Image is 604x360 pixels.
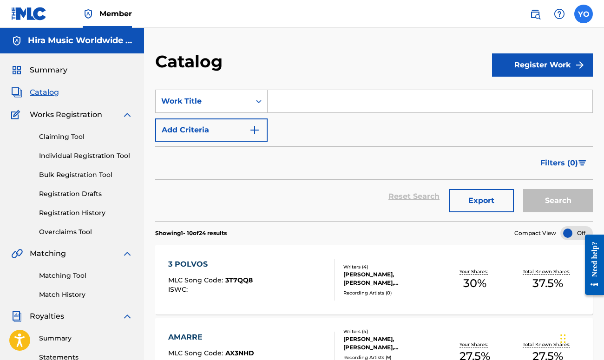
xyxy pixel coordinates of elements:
p: Total Known Shares: [523,341,572,348]
a: Registration Drafts [39,189,133,199]
a: Match History [39,290,133,300]
img: filter [578,160,586,166]
div: Help [550,5,569,23]
span: ISWC : [168,285,190,294]
div: Work Title [161,96,245,107]
div: Writers ( 4 ) [343,328,439,335]
a: Overclaims Tool [39,227,133,237]
p: Your Shares: [460,341,490,348]
img: help [554,8,565,20]
div: [PERSON_NAME], [PERSON_NAME], [PERSON_NAME] [PERSON_NAME] [343,335,439,352]
a: SummarySummary [11,65,67,76]
button: Add Criteria [155,118,268,142]
a: Registration History [39,208,133,218]
img: Catalog [11,87,22,98]
img: search [530,8,541,20]
span: Filters ( 0 ) [540,157,578,169]
img: Summary [11,65,22,76]
span: Catalog [30,87,59,98]
form: Search Form [155,90,593,221]
span: Works Registration [30,109,102,120]
a: Summary [39,334,133,343]
span: AX3NHD [225,349,254,357]
div: Recording Artists ( 0 ) [343,289,439,296]
button: Register Work [492,53,593,77]
button: Filters (0) [535,151,593,175]
p: Showing 1 - 10 of 24 results [155,229,227,237]
iframe: Resource Center [578,227,604,303]
p: Your Shares: [460,268,490,275]
img: MLC Logo [11,7,47,20]
div: User Menu [574,5,593,23]
span: Member [99,8,132,19]
img: Works Registration [11,109,23,120]
p: Total Known Shares: [523,268,572,275]
img: Top Rightsholder [83,8,94,20]
span: 37.5 % [532,275,563,292]
span: Summary [30,65,67,76]
img: Accounts [11,35,22,46]
a: Public Search [526,5,545,23]
span: Matching [30,248,66,259]
span: Royalties [30,311,64,322]
a: Bulk Registration Tool [39,170,133,180]
img: f7272a7cc735f4ea7f67.svg [574,59,585,71]
div: [PERSON_NAME], [PERSON_NAME], [PERSON_NAME], [PERSON_NAME] [343,270,439,287]
span: Compact View [514,229,556,237]
img: 9d2ae6d4665cec9f34b9.svg [249,124,260,136]
a: Matching Tool [39,271,133,281]
div: Widget de chat [558,315,604,360]
div: 3 POLVOS [168,259,253,270]
img: expand [122,248,133,259]
div: Arrastrar [560,325,566,353]
img: Matching [11,248,23,259]
span: MLC Song Code : [168,276,225,284]
img: expand [122,311,133,322]
a: 3 POLVOSMLC Song Code:3T7QQ8ISWC:Writers (4)[PERSON_NAME], [PERSON_NAME], [PERSON_NAME], [PERSON_... [155,245,593,314]
span: MLC Song Code : [168,349,225,357]
img: expand [122,109,133,120]
img: Royalties [11,311,22,322]
a: Individual Registration Tool [39,151,133,161]
div: AMARRE [168,332,254,343]
button: Export [449,189,514,212]
h5: Hira Music Worldwide Ent. [28,35,133,46]
h2: Catalog [155,51,227,72]
span: 30 % [463,275,486,292]
iframe: Chat Widget [558,315,604,360]
span: 3T7QQ8 [225,276,253,284]
a: CatalogCatalog [11,87,59,98]
a: Claiming Tool [39,132,133,142]
div: Writers ( 4 ) [343,263,439,270]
